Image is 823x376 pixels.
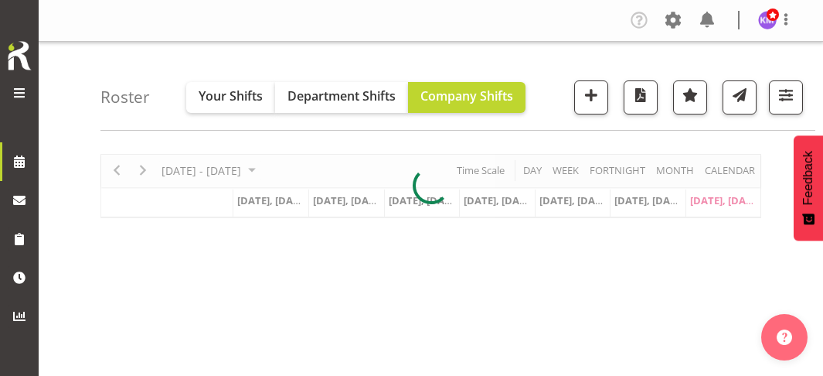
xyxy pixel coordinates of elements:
[574,80,608,115] button: Add a new shift
[186,82,275,113] button: Your Shifts
[794,135,823,241] button: Feedback - Show survey
[758,11,777,29] img: kelly-morgan6119.jpg
[287,87,396,104] span: Department Shifts
[4,39,35,73] img: Rosterit icon logo
[275,82,408,113] button: Department Shifts
[420,87,513,104] span: Company Shifts
[100,88,150,106] h4: Roster
[769,80,803,115] button: Filter Shifts
[673,80,707,115] button: Highlight an important date within the roster.
[624,80,658,115] button: Download a PDF of the roster according to the set date range.
[723,80,757,115] button: Send a list of all shifts for the selected filtered period to all rostered employees.
[199,87,263,104] span: Your Shifts
[801,151,815,205] span: Feedback
[408,82,525,113] button: Company Shifts
[777,330,792,345] img: help-xxl-2.png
